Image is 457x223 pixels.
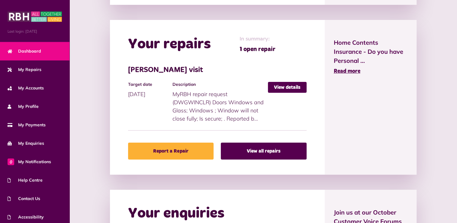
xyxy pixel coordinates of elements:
[334,69,360,74] span: Read more
[240,45,275,54] span: 1 open repair
[8,48,41,54] span: Dashboard
[128,205,224,222] h2: Your enquiries
[8,159,51,165] span: My Notifications
[334,38,408,76] a: Home Contents Insurance - Do you have Personal ... Read more
[8,196,40,202] span: Contact Us
[128,143,214,160] a: Report a Repair
[128,36,211,53] h2: Your repairs
[8,11,62,23] img: MyRBH
[8,103,39,110] span: My Profile
[268,82,307,93] a: View details
[128,66,307,75] h3: [PERSON_NAME] visit
[221,143,307,160] a: View all repairs
[128,82,173,98] div: [DATE]
[8,85,44,91] span: My Accounts
[8,177,43,183] span: Help Centre
[8,214,44,220] span: Accessibility
[8,158,14,165] span: 0
[334,38,408,65] span: Home Contents Insurance - Do you have Personal ...
[172,82,265,87] h4: Description
[8,140,44,147] span: My Enquiries
[172,82,268,123] div: MyRBH repair request (DWGWINCLR) Doors Windows and Glass; Windows ; Window will not close fully; ...
[8,122,46,128] span: My Payments
[8,66,41,73] span: My Repairs
[8,29,62,34] span: Last login: [DATE]
[240,35,275,43] span: In summary:
[128,82,170,87] h4: Target date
